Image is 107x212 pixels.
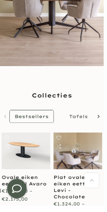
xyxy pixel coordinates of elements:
span: Tafels [71,117,91,123]
iframe: toggle-frame [1,178,34,211]
a: Tafels [66,114,96,127]
a: Terug naar boven [87,179,102,194]
button: Next [97,116,105,124]
span: Bestsellers [15,117,50,123]
a: Plat ovale eiken eettafel Levi - Chocolate [55,180,101,206]
button: Previous [2,116,10,124]
span: Collecties [33,93,74,103]
a: Bestsellers [10,114,56,127]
